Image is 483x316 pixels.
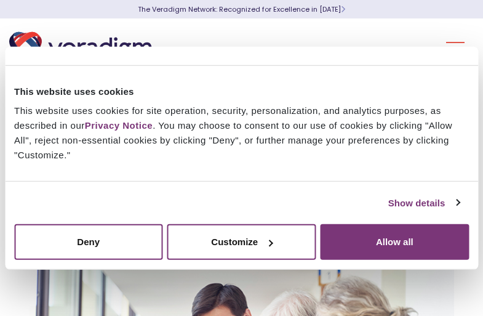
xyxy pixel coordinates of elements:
[167,224,316,260] button: Customize
[14,103,469,163] div: This website uses cookies for site operation, security, personalization, and analytics purposes, ...
[14,224,162,260] button: Deny
[138,4,345,14] a: The Veradigm Network: Recognized for Excellence in [DATE]Learn More
[341,4,345,14] span: Learn More
[9,28,157,68] img: Veradigm logo
[85,120,153,131] a: Privacy Notice
[321,224,469,260] button: Allow all
[388,195,460,210] a: Show details
[14,84,469,99] div: This website uses cookies
[446,32,465,64] button: Toggle Navigation Menu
